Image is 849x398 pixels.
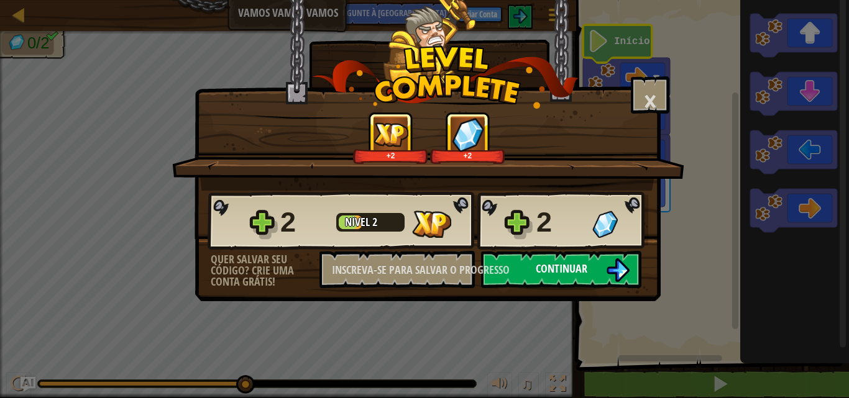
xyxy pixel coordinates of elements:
img: Gemas Ganhas [452,117,484,152]
img: XP Ganho [412,210,451,238]
font: Continuar [536,261,587,276]
button: Continuar [481,251,641,288]
font: Quer salvar seu código? Crie uma conta grátis! [211,251,294,289]
font: Nível [345,214,370,230]
font: 2 [280,206,296,238]
font: +2 [387,152,395,160]
font: +2 [463,152,472,160]
button: Inscreva-se para salvar o progresso [319,251,475,288]
img: level_complete.png [312,46,579,109]
font: Inscreva-se para salvar o progresso [332,262,510,278]
font: 2 [536,206,552,238]
img: Continuar [606,258,630,282]
font: × [643,79,657,122]
img: XP Ganho [374,122,408,147]
font: 2 [372,214,377,230]
img: Gemas Ganhas [592,210,618,238]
